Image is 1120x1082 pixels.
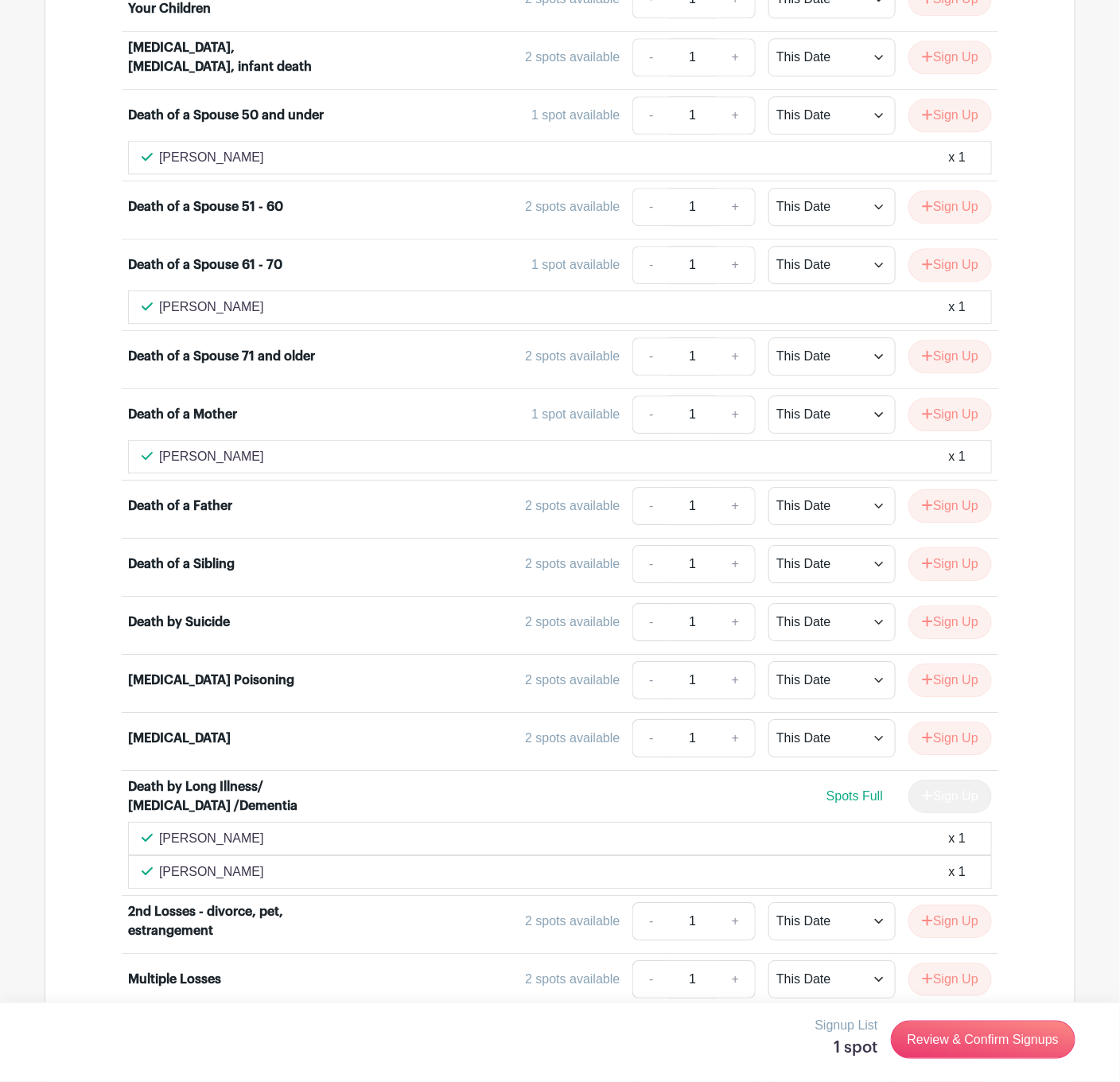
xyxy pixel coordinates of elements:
a: - [632,38,669,76]
div: x 1 [949,148,966,167]
div: 2 spots available [525,496,620,516]
a: - [632,960,669,998]
a: + [716,96,756,134]
div: 2 spots available [525,48,620,67]
button: Sign Up [908,722,992,755]
div: 1 spot available [531,106,620,125]
div: x 1 [949,862,966,882]
div: x 1 [949,829,966,848]
a: - [632,96,669,134]
div: [MEDICAL_DATA] Poisoning [128,671,294,690]
div: 1 spot available [531,405,620,424]
div: [MEDICAL_DATA], [MEDICAL_DATA], infant death [128,38,325,76]
a: - [632,603,669,641]
a: - [632,246,669,284]
p: [PERSON_NAME] [159,862,264,882]
div: 2nd Losses - divorce, pet, estrangement [128,902,325,940]
a: + [716,188,756,226]
div: 2 spots available [525,555,620,574]
div: Multiple Losses [128,970,221,989]
p: [PERSON_NAME] [159,148,264,167]
button: Sign Up [908,190,992,224]
div: 2 spots available [525,671,620,690]
div: Death of a Spouse 71 and older [128,347,315,366]
a: - [632,902,669,940]
div: Death of a Father [128,496,232,516]
a: + [716,545,756,583]
p: Signup List [815,1016,878,1035]
h5: 1 spot [815,1038,878,1057]
a: - [632,545,669,583]
button: Sign Up [908,248,992,282]
a: + [716,337,756,376]
a: + [716,960,756,998]
a: - [632,188,669,226]
button: Sign Up [908,547,992,581]
span: Spots Full [826,789,883,803]
div: Death of a Spouse 51 - 60 [128,197,283,216]
div: 1 spot available [531,255,620,274]
a: - [632,395,669,434]
div: Death of a Spouse 61 - 70 [128,255,282,274]
div: Death of a Mother [128,405,237,424]
a: + [716,902,756,940]
div: Death of a Spouse 50 and under [128,106,324,125]
div: [MEDICAL_DATA] [128,729,231,748]
div: x 1 [949,298,966,317]
div: 2 spots available [525,729,620,748]
a: - [632,661,669,699]
a: + [716,246,756,284]
a: - [632,487,669,525]
div: Death of a Sibling [128,555,235,574]
a: - [632,719,669,757]
button: Sign Up [908,398,992,431]
p: [PERSON_NAME] [159,298,264,317]
button: Sign Up [908,99,992,132]
a: + [716,661,756,699]
p: [PERSON_NAME] [159,447,264,466]
button: Sign Up [908,489,992,523]
div: Death by Long Illness/ [MEDICAL_DATA] /Dementia [128,777,325,815]
button: Sign Up [908,905,992,938]
div: 2 spots available [525,347,620,366]
button: Sign Up [908,963,992,996]
a: + [716,719,756,757]
div: 2 spots available [525,197,620,216]
button: Sign Up [908,41,992,74]
a: + [716,487,756,525]
button: Sign Up [908,340,992,373]
a: Review & Confirm Signups [891,1021,1075,1059]
div: 2 spots available [525,613,620,632]
button: Sign Up [908,664,992,697]
p: [PERSON_NAME] [159,829,264,848]
div: Death by Suicide [128,613,230,632]
div: x 1 [949,447,966,466]
a: + [716,603,756,641]
div: 2 spots available [525,912,620,931]
a: - [632,337,669,376]
a: + [716,38,756,76]
a: + [716,395,756,434]
button: Sign Up [908,605,992,639]
div: 2 spots available [525,970,620,989]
